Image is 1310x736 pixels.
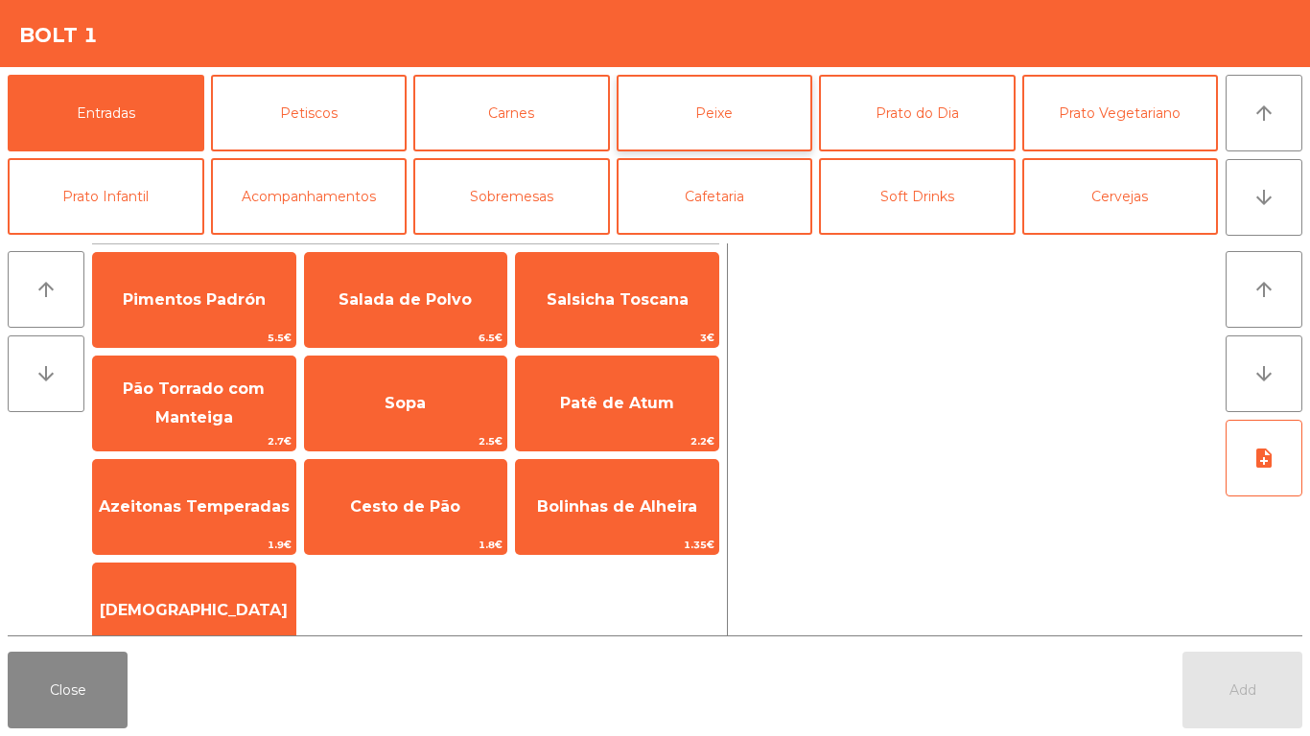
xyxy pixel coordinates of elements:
span: 2.5€ [305,432,507,450]
span: Pão Torrado com Manteiga [123,379,265,426]
i: arrow_downward [35,362,58,385]
button: Acompanhamentos [211,158,408,235]
button: Prato Vegetariano [1022,75,1219,151]
button: arrow_downward [8,335,84,412]
span: Salada de Polvo [339,290,472,309]
span: Sopa [385,394,426,412]
button: Prato Infantil [8,158,204,235]
i: arrow_upward [1252,278,1275,301]
i: note_add [1252,447,1275,470]
span: 1.35€ [516,536,718,554]
button: Prato do Dia [819,75,1016,151]
span: 1.8€ [305,536,507,554]
button: Entradas [8,75,204,151]
i: arrow_downward [1252,362,1275,385]
span: Azeitonas Temperadas [99,497,290,516]
span: Salsicha Toscana [547,290,689,309]
span: 3€ [516,329,718,347]
button: arrow_upward [1226,75,1302,151]
span: 5.5€ [93,329,295,347]
i: arrow_upward [35,278,58,301]
button: note_add [1226,420,1302,496]
button: Petiscos [211,75,408,151]
span: [DEMOGRAPHIC_DATA] [100,601,288,619]
span: 1.9€ [93,536,295,554]
button: Cervejas [1022,158,1219,235]
i: arrow_upward [1252,102,1275,125]
button: arrow_downward [1226,335,1302,412]
button: Peixe [617,75,813,151]
button: Cafetaria [617,158,813,235]
h4: Bolt 1 [19,21,98,50]
span: 2.2€ [516,432,718,450]
button: Close [8,652,128,728]
span: 2.7€ [93,432,295,450]
i: arrow_downward [1252,186,1275,209]
span: Pimentos Padrón [123,290,266,309]
button: Sobremesas [413,158,610,235]
button: Carnes [413,75,610,151]
button: Soft Drinks [819,158,1016,235]
button: arrow_upward [8,251,84,328]
span: 6.5€ [305,329,507,347]
span: Patê de Atum [560,394,674,412]
span: Bolinhas de Alheira [537,497,697,516]
span: Cesto de Pão [350,497,460,516]
button: arrow_downward [1226,159,1302,236]
button: arrow_upward [1226,251,1302,328]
